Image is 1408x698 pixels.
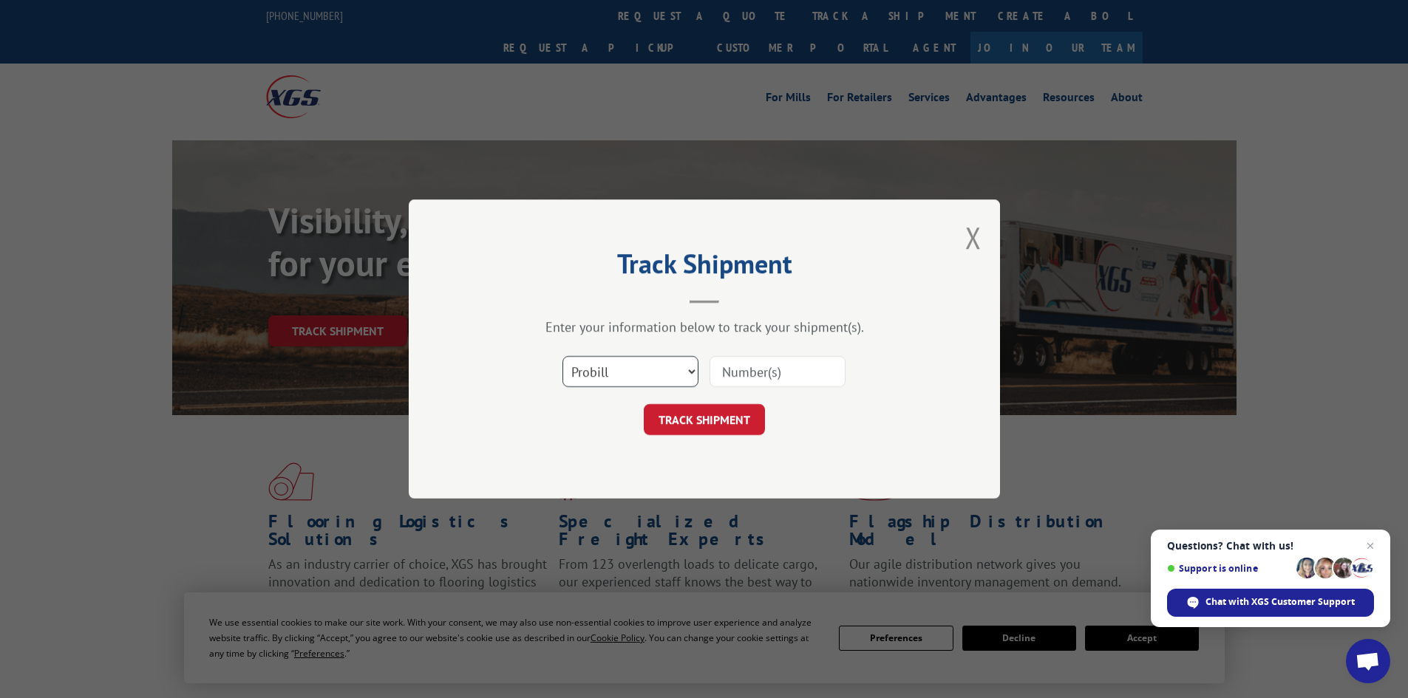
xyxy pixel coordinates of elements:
[710,356,846,387] input: Number(s)
[1205,595,1355,609] span: Chat with XGS Customer Support
[1167,589,1374,617] span: Chat with XGS Customer Support
[483,253,926,281] h2: Track Shipment
[965,218,982,257] button: Close modal
[1167,540,1374,552] span: Questions? Chat with us!
[483,318,926,335] div: Enter your information below to track your shipment(s).
[1346,639,1390,683] a: Open chat
[1167,563,1291,574] span: Support is online
[644,404,765,435] button: TRACK SHIPMENT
